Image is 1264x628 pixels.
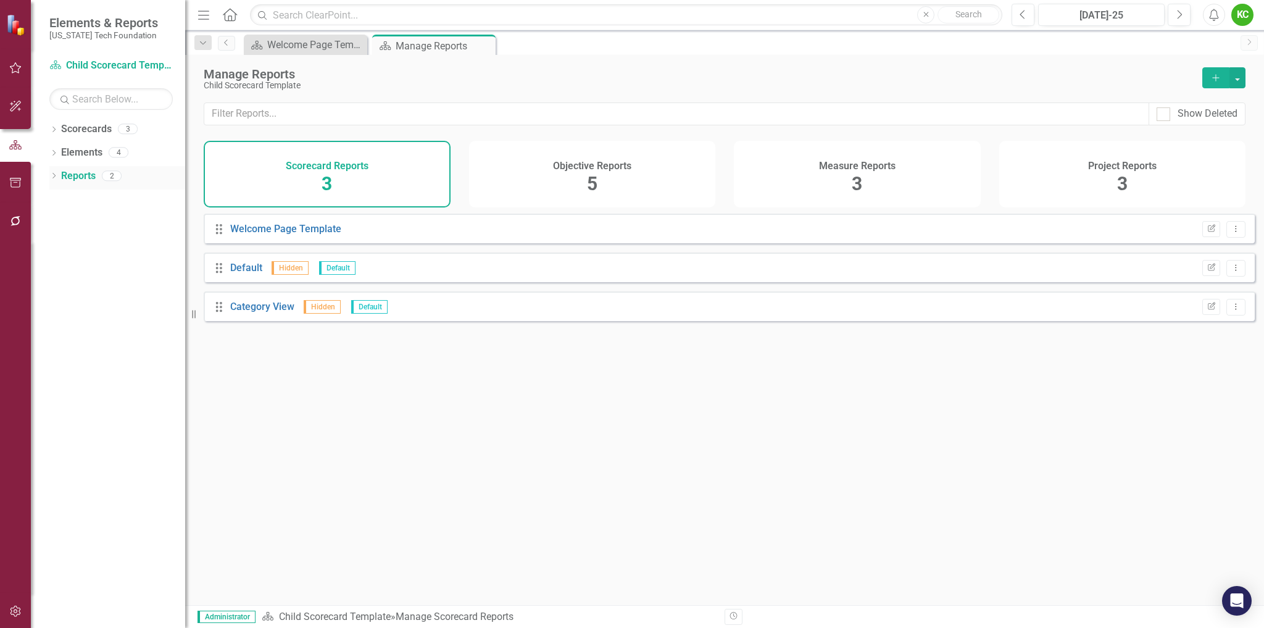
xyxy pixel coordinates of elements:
a: Child Scorecard Template [279,611,391,622]
span: 5 [587,173,597,195]
a: Default [230,262,262,274]
button: KC [1231,4,1254,26]
h4: Project Reports [1088,161,1157,172]
span: 3 [1117,173,1128,195]
span: Elements & Reports [49,15,158,30]
button: [DATE]-25 [1038,4,1165,26]
button: Search [938,6,999,23]
h4: Scorecard Reports [286,161,368,172]
a: Reports [61,169,96,183]
a: Welcome Page Template [230,223,341,235]
div: » Manage Scorecard Reports [262,610,715,624]
input: Filter Reports... [204,103,1149,125]
span: 3 [852,173,862,195]
span: Hidden [304,300,341,314]
span: Hidden [272,261,309,275]
div: Open Intercom Messenger [1222,586,1252,616]
div: Welcome Page Template [267,37,364,52]
span: Default [319,261,355,275]
a: Welcome Page Template [247,37,364,52]
h4: Objective Reports [553,161,631,172]
a: Scorecards [61,122,112,136]
span: 3 [322,173,332,195]
div: Child Scorecard Template [204,81,1190,90]
input: Search ClearPoint... [250,4,1002,26]
a: Category View [230,301,294,312]
div: Show Deleted [1178,107,1237,121]
div: 4 [109,148,128,158]
small: [US_STATE] Tech Foundation [49,30,158,40]
a: Child Scorecard Template [49,59,173,73]
a: Elements [61,146,102,160]
span: Default [351,300,388,314]
input: Search Below... [49,88,173,110]
div: [DATE]-25 [1042,8,1160,23]
span: Administrator [197,611,256,623]
div: Manage Reports [396,38,493,54]
div: 2 [102,170,122,181]
span: Search [955,9,982,19]
div: 3 [118,124,138,135]
div: Manage Reports [204,67,1190,81]
h4: Measure Reports [819,161,896,172]
img: ClearPoint Strategy [6,14,28,36]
